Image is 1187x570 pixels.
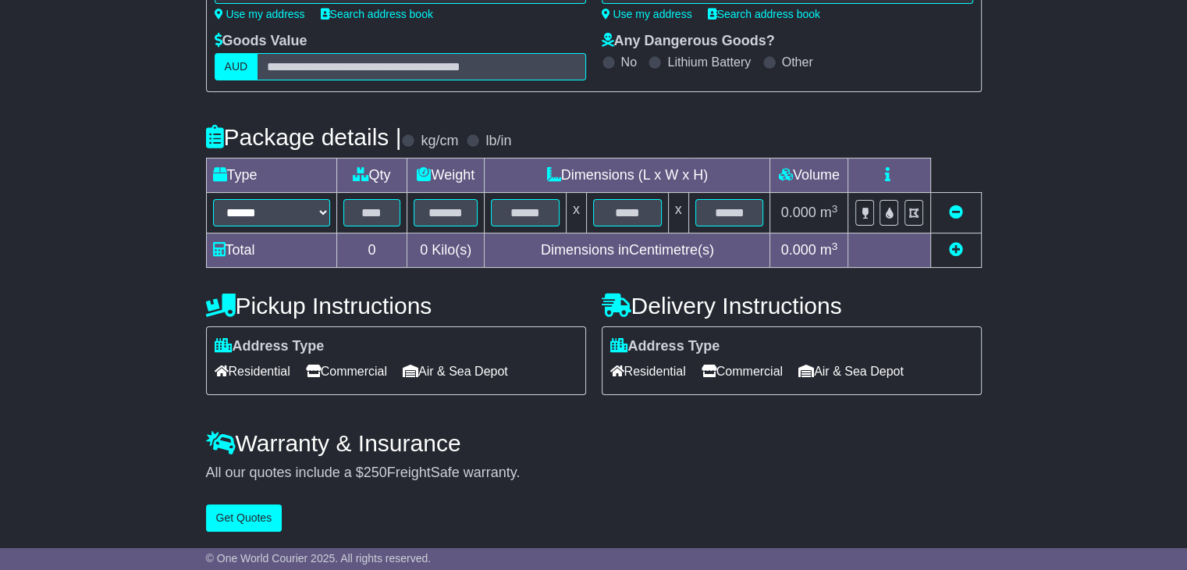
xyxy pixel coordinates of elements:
[407,159,485,193] td: Weight
[770,159,848,193] td: Volume
[820,242,838,258] span: m
[421,133,458,150] label: kg/cm
[602,33,775,50] label: Any Dangerous Goods?
[206,430,982,456] h4: Warranty & Insurance
[485,233,770,268] td: Dimensions in Centimetre(s)
[215,359,290,383] span: Residential
[820,205,838,220] span: m
[215,338,325,355] label: Address Type
[832,203,838,215] sup: 3
[306,359,387,383] span: Commercial
[206,233,336,268] td: Total
[206,465,982,482] div: All our quotes include a $ FreightSafe warranty.
[566,193,586,233] td: x
[336,233,407,268] td: 0
[485,159,770,193] td: Dimensions (L x W x H)
[781,242,816,258] span: 0.000
[708,8,820,20] a: Search address book
[667,55,751,69] label: Lithium Battery
[602,8,692,20] a: Use my address
[206,124,402,150] h4: Package details |
[321,8,433,20] a: Search address book
[702,359,783,383] span: Commercial
[336,159,407,193] td: Qty
[485,133,511,150] label: lb/in
[215,8,305,20] a: Use my address
[621,55,637,69] label: No
[215,53,258,80] label: AUD
[610,338,720,355] label: Address Type
[206,159,336,193] td: Type
[364,465,387,480] span: 250
[206,504,283,532] button: Get Quotes
[420,242,428,258] span: 0
[403,359,508,383] span: Air & Sea Depot
[798,359,904,383] span: Air & Sea Depot
[949,242,963,258] a: Add new item
[832,240,838,252] sup: 3
[407,233,485,268] td: Kilo(s)
[602,293,982,319] h4: Delivery Instructions
[215,33,307,50] label: Goods Value
[781,205,816,220] span: 0.000
[668,193,688,233] td: x
[206,293,586,319] h4: Pickup Instructions
[610,359,686,383] span: Residential
[782,55,813,69] label: Other
[206,552,432,565] span: © One World Courier 2025. All rights reserved.
[949,205,963,220] a: Remove this item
